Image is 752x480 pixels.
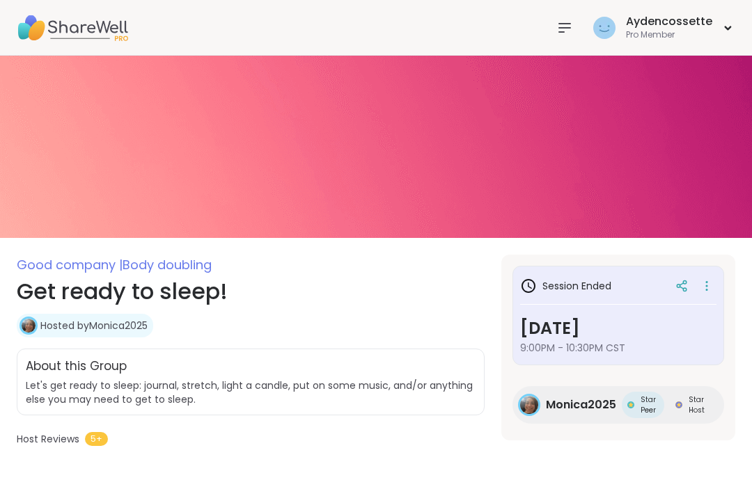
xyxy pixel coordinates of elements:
span: 9:00PM - 10:30PM CST [520,341,716,355]
div: Pro Member [626,29,712,41]
div: Aydencossette [626,14,712,29]
img: Monica2025 [22,319,36,333]
span: Body doubling [123,256,212,273]
span: Good company | [17,256,123,273]
img: Star Host [675,401,682,408]
span: Host Reviews [17,432,79,447]
img: ShareWell Nav Logo [17,3,128,52]
a: Hosted byMonica2025 [40,319,148,333]
h1: Get ready to sleep! [17,275,485,308]
img: Aydencossette [593,17,616,39]
h2: About this Group [26,358,127,376]
span: Let's get ready to sleep: journal, stretch, light a candle, put on some music, and/or anything el... [26,378,476,406]
span: Star Host [685,394,707,415]
h3: [DATE] [520,316,716,341]
span: Monica2025 [546,397,616,413]
span: Star Peer [637,394,659,415]
img: Monica2025 [520,396,538,414]
a: Monica2025Monica2025Star PeerStar PeerStar HostStar Host [512,386,724,424]
span: 5+ [85,432,108,446]
img: Star Peer [627,401,634,408]
h3: Session Ended [520,278,611,294]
